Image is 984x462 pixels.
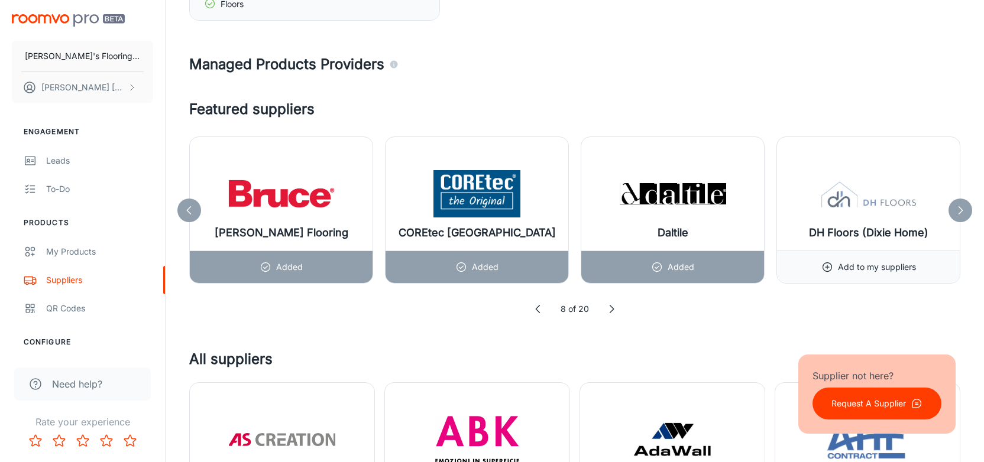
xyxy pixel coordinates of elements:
div: My Products [46,245,153,258]
button: Rate 4 star [95,429,118,453]
img: DH Floors (Dixie Home) [815,170,922,217]
h4: Featured suppliers [189,99,960,120]
p: [PERSON_NAME]'s Flooring Depot [25,50,140,63]
p: Add to my suppliers [838,261,916,274]
button: Rate 1 star [24,429,47,453]
h6: [PERSON_NAME] Flooring [215,225,348,241]
div: Suppliers [46,274,153,287]
p: Supplier not here? [813,369,941,383]
p: Added [276,261,303,274]
p: Added [668,261,694,274]
img: COREtec North America [424,170,530,217]
div: Leads [46,154,153,167]
p: Added [472,261,499,274]
h6: COREtec [GEOGRAPHIC_DATA] [399,225,556,241]
p: Rate your experience [9,415,156,429]
img: Daltile [620,170,726,217]
p: 8 of 20 [561,302,589,315]
div: To-do [46,183,153,196]
div: QR Codes [46,302,153,315]
button: Rate 3 star [71,429,95,453]
img: Roomvo PRO Beta [12,14,125,27]
div: Agencies and suppliers who work with us to automatically identify the specific products you carry [389,54,399,75]
h6: DH Floors (Dixie Home) [809,225,928,241]
span: Need help? [52,377,102,391]
h4: All suppliers [189,349,899,382]
p: Request A Supplier [831,397,906,410]
h4: Managed Products Providers [189,54,960,75]
button: Rate 2 star [47,429,71,453]
button: [PERSON_NAME]'s Flooring Depot [12,41,153,71]
button: Rate 5 star [118,429,142,453]
h6: Daltile [658,225,688,241]
img: Bruce Flooring [228,170,335,217]
button: Request A Supplier [813,388,941,419]
p: [PERSON_NAME] [PERSON_NAME] [41,81,125,94]
button: [PERSON_NAME] [PERSON_NAME] [12,72,153,103]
